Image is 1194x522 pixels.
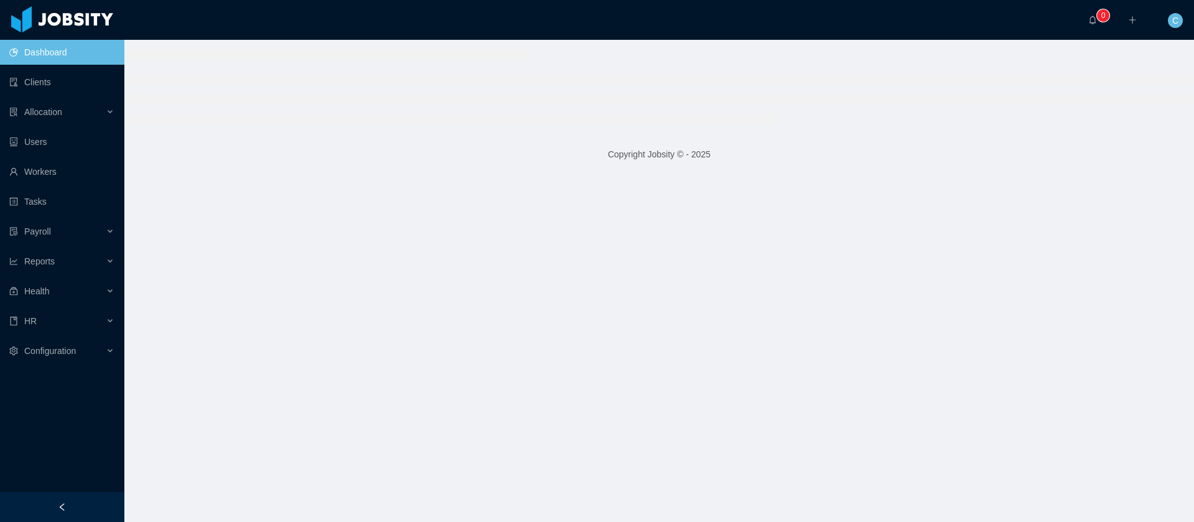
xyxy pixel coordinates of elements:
[9,257,18,266] i: icon: line-chart
[9,287,18,296] i: icon: medicine-box
[1088,16,1097,24] i: icon: bell
[1097,9,1109,22] sup: 0
[24,226,51,236] span: Payroll
[124,133,1194,176] footer: Copyright Jobsity © - 2025
[9,129,114,154] a: icon: robotUsers
[24,107,62,117] span: Allocation
[9,108,18,116] i: icon: solution
[9,159,114,184] a: icon: userWorkers
[24,346,76,356] span: Configuration
[1128,16,1137,24] i: icon: plus
[24,316,37,326] span: HR
[9,40,114,65] a: icon: pie-chartDashboard
[9,317,18,325] i: icon: book
[9,70,114,95] a: icon: auditClients
[9,189,114,214] a: icon: profileTasks
[24,286,49,296] span: Health
[9,347,18,355] i: icon: setting
[24,256,55,266] span: Reports
[1172,13,1178,28] span: C
[9,227,18,236] i: icon: file-protect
